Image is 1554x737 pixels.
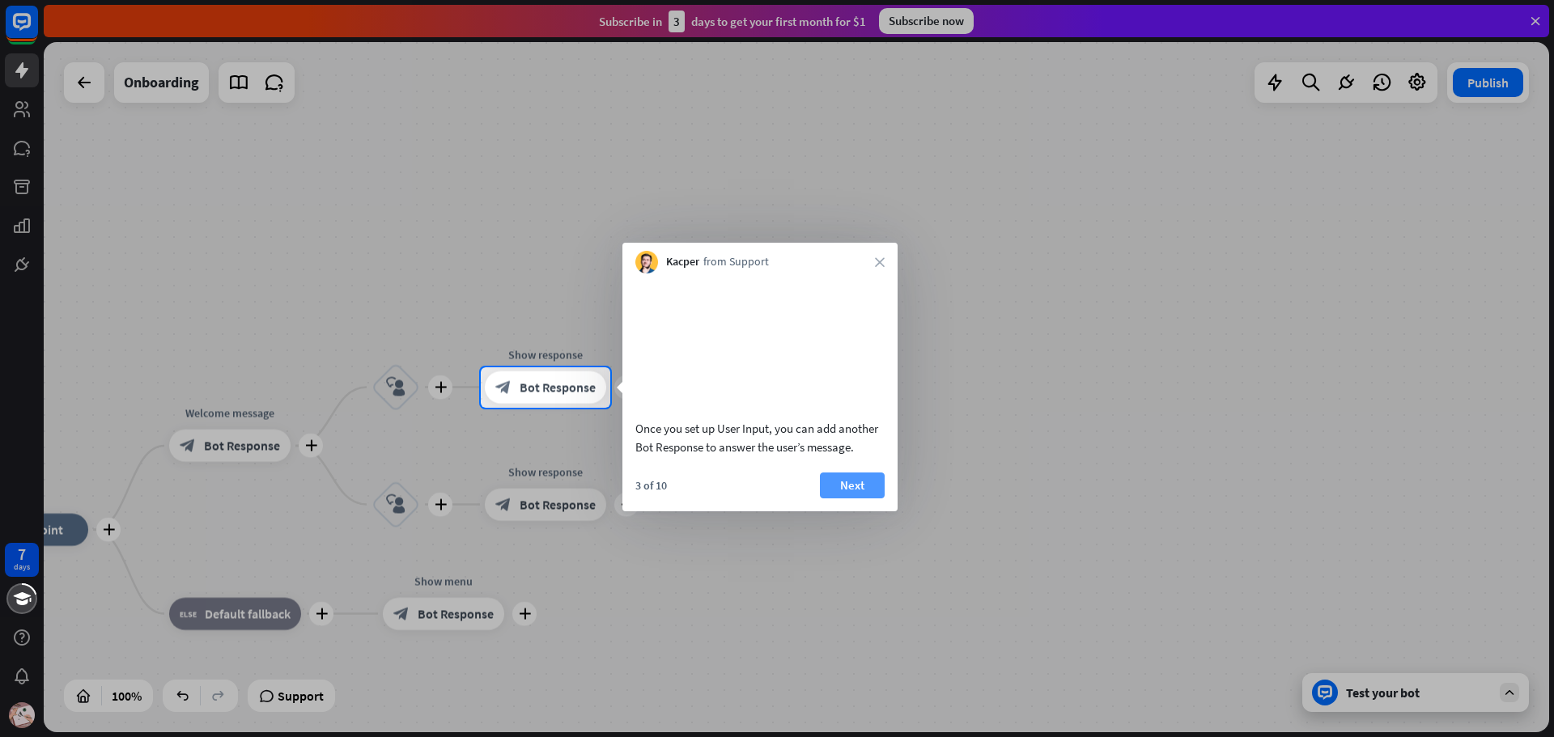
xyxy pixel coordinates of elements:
span: from Support [703,254,769,270]
span: Kacper [666,254,699,270]
button: Open LiveChat chat widget [13,6,62,55]
i: block_bot_response [495,379,512,396]
i: close [875,257,885,267]
div: Once you set up User Input, you can add another Bot Response to answer the user’s message. [635,419,885,456]
span: Bot Response [520,379,596,396]
div: 3 of 10 [635,478,667,493]
button: Next [820,472,885,498]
